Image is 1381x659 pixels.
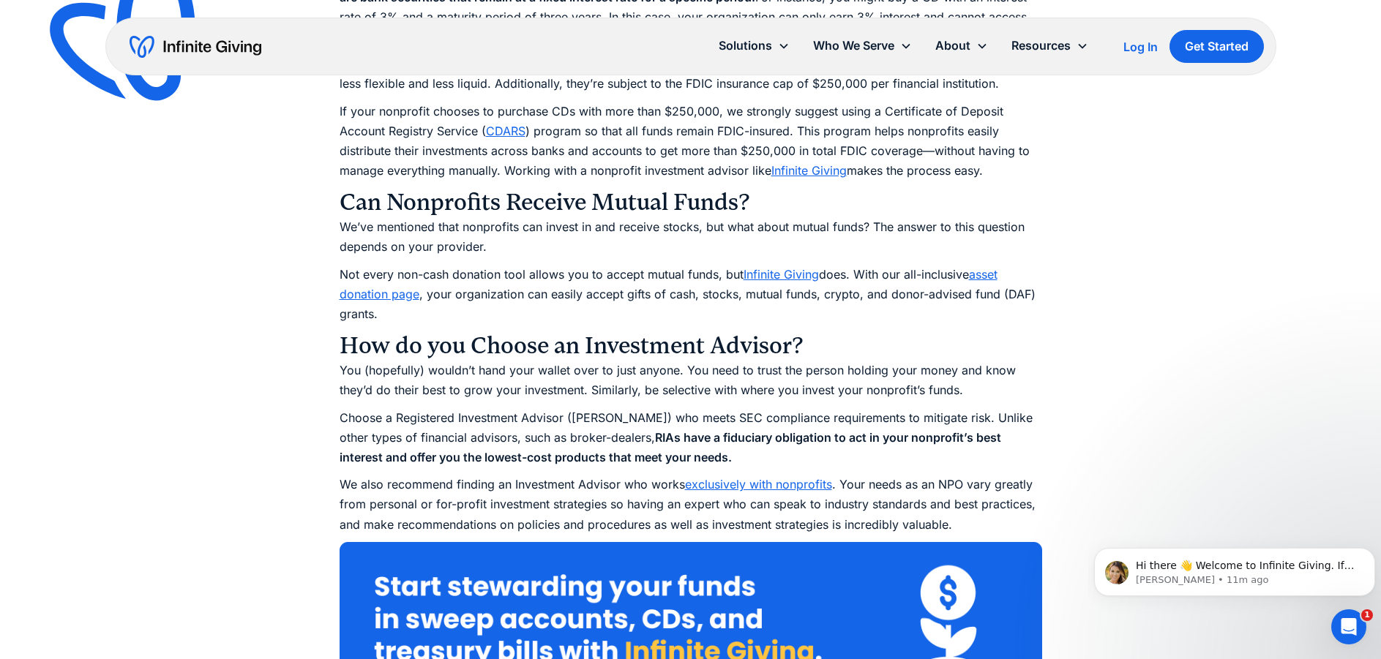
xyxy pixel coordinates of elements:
div: Resources [1000,30,1100,61]
a: Get Started [1169,30,1264,63]
a: home [130,35,261,59]
a: asset donation page [340,267,998,301]
a: Infinite Giving [744,267,819,282]
div: Solutions [719,36,772,56]
div: Who We Serve [801,30,924,61]
a: Infinite Giving [771,163,847,178]
iframe: Intercom notifications message [1088,517,1381,620]
div: Who We Serve [813,36,894,56]
iframe: Intercom live chat [1331,609,1366,644]
a: Log In [1123,38,1158,56]
div: About [924,30,1000,61]
p: You (hopefully) wouldn’t hand your wallet over to just anyone. You need to trust the person holdi... [340,361,1042,400]
p: Choose a Registered Investment Advisor ([PERSON_NAME]) who meets SEC compliance requirements to m... [340,408,1042,468]
div: Solutions [707,30,801,61]
a: exclusively with nonprofits [685,477,832,492]
h3: Can Nonprofits Receive Mutual Funds? [340,188,1042,217]
span: 1 [1361,609,1373,621]
h3: How do you Choose an Investment Advisor? [340,331,1042,361]
p: We also recommend finding an Investment Advisor who works . Your needs as an NPO vary greatly fro... [340,475,1042,535]
div: Log In [1123,41,1158,53]
p: If your nonprofit chooses to purchase CDs with more than $250,000, we strongly suggest using a Ce... [340,102,1042,181]
div: Resources [1011,36,1071,56]
a: CDARS [486,124,525,138]
p: We’ve mentioned that nonprofits can invest in and receive stocks, but what about mutual funds? Th... [340,217,1042,257]
strong: RIAs have a fiduciary obligation to act in your nonprofit’s best interest and offer you the lowes... [340,430,1001,464]
div: About [935,36,970,56]
p: Not every non-cash donation tool allows you to accept mutual funds, but does. With our all-inclus... [340,265,1042,325]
